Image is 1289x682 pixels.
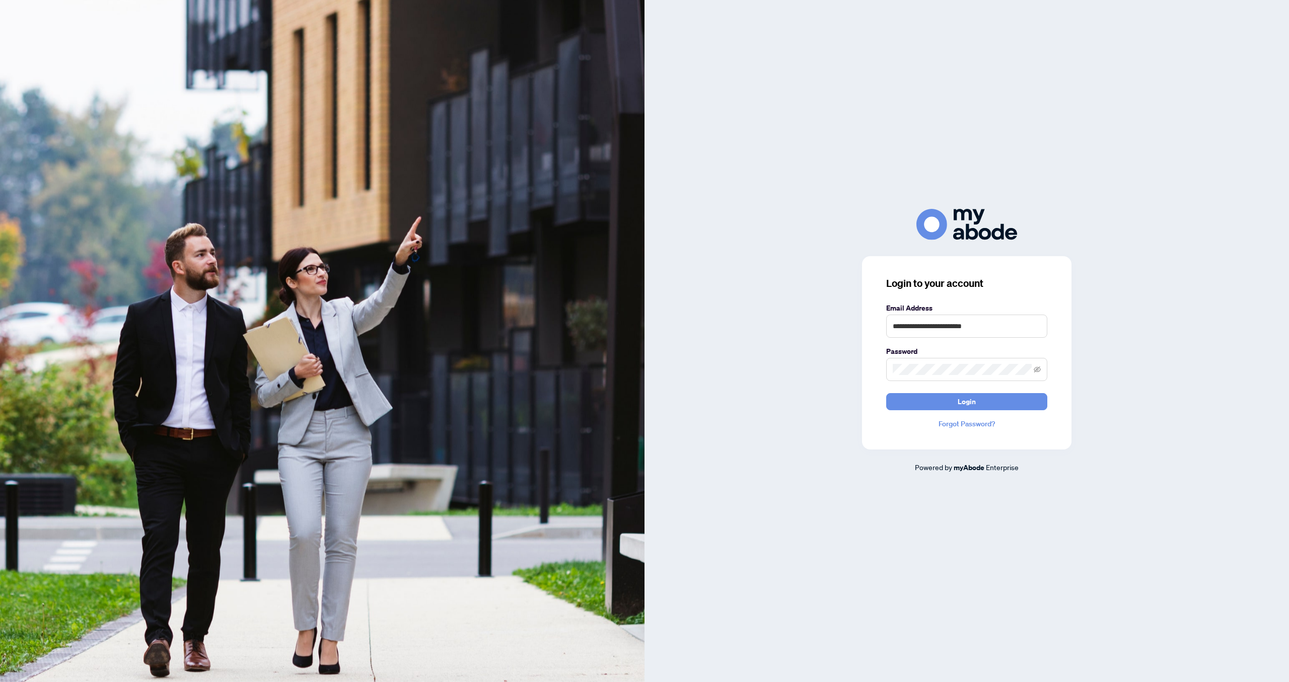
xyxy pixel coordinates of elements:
span: Powered by [915,463,952,472]
span: Login [958,394,976,410]
h3: Login to your account [886,276,1047,290]
img: ma-logo [916,209,1017,240]
button: Login [886,393,1047,410]
span: eye-invisible [1034,366,1041,373]
span: Enterprise [986,463,1019,472]
label: Email Address [886,302,1047,314]
label: Password [886,346,1047,357]
a: Forgot Password? [886,418,1047,429]
a: myAbode [954,462,984,473]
